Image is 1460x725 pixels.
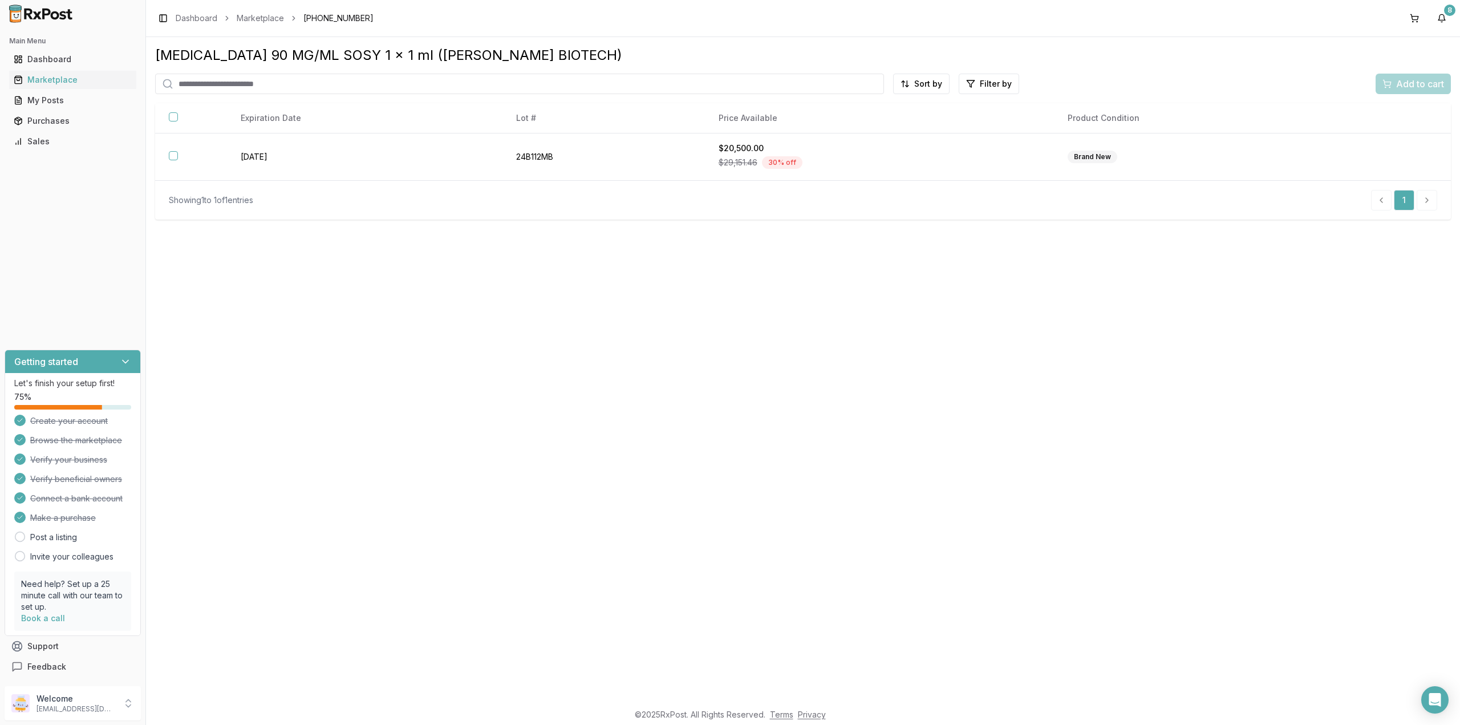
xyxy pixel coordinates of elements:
[27,661,66,673] span: Feedback
[9,37,136,46] h2: Main Menu
[1433,9,1451,27] button: 8
[5,636,141,657] button: Support
[237,13,284,24] a: Marketplace
[9,131,136,152] a: Sales
[14,136,132,147] div: Sales
[1371,190,1437,210] nav: pagination
[30,454,107,465] span: Verify your business
[5,91,141,110] button: My Posts
[1421,686,1449,714] div: Open Intercom Messenger
[5,71,141,89] button: Marketplace
[30,532,77,543] a: Post a listing
[30,551,113,562] a: Invite your colleagues
[14,355,78,368] h3: Getting started
[14,74,132,86] div: Marketplace
[30,512,96,524] span: Make a purchase
[705,103,1054,133] th: Price Available
[14,391,31,403] span: 75 %
[21,613,65,623] a: Book a call
[155,46,1451,64] div: [MEDICAL_DATA] 90 MG/ML SOSY 1 x 1 ml ([PERSON_NAME] BIOTECH)
[5,132,141,151] button: Sales
[502,133,705,181] td: 24B112MB
[1394,190,1414,210] a: 1
[1068,151,1117,163] div: Brand New
[5,657,141,677] button: Feedback
[169,195,253,206] div: Showing 1 to 1 of 1 entries
[770,710,793,719] a: Terms
[36,704,116,714] p: [EMAIL_ADDRESS][DOMAIN_NAME]
[14,378,131,389] p: Let's finish your setup first!
[176,13,374,24] nav: breadcrumb
[227,103,502,133] th: Expiration Date
[719,157,757,168] span: $29,151.46
[798,710,826,719] a: Privacy
[959,74,1019,94] button: Filter by
[762,156,802,169] div: 30 % off
[227,133,502,181] td: [DATE]
[11,694,30,712] img: User avatar
[980,78,1012,90] span: Filter by
[30,473,122,485] span: Verify beneficial owners
[303,13,374,24] span: [PHONE_NUMBER]
[9,111,136,131] a: Purchases
[176,13,217,24] a: Dashboard
[5,112,141,130] button: Purchases
[30,435,122,446] span: Browse the marketplace
[30,415,108,427] span: Create your account
[893,74,950,94] button: Sort by
[36,693,116,704] p: Welcome
[5,50,141,68] button: Dashboard
[914,78,942,90] span: Sort by
[1444,5,1455,16] div: 8
[719,143,1040,154] div: $20,500.00
[14,115,132,127] div: Purchases
[9,90,136,111] a: My Posts
[14,95,132,106] div: My Posts
[14,54,132,65] div: Dashboard
[1054,103,1365,133] th: Product Condition
[5,5,78,23] img: RxPost Logo
[9,49,136,70] a: Dashboard
[502,103,705,133] th: Lot #
[21,578,124,613] p: Need help? Set up a 25 minute call with our team to set up.
[9,70,136,90] a: Marketplace
[30,493,123,504] span: Connect a bank account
